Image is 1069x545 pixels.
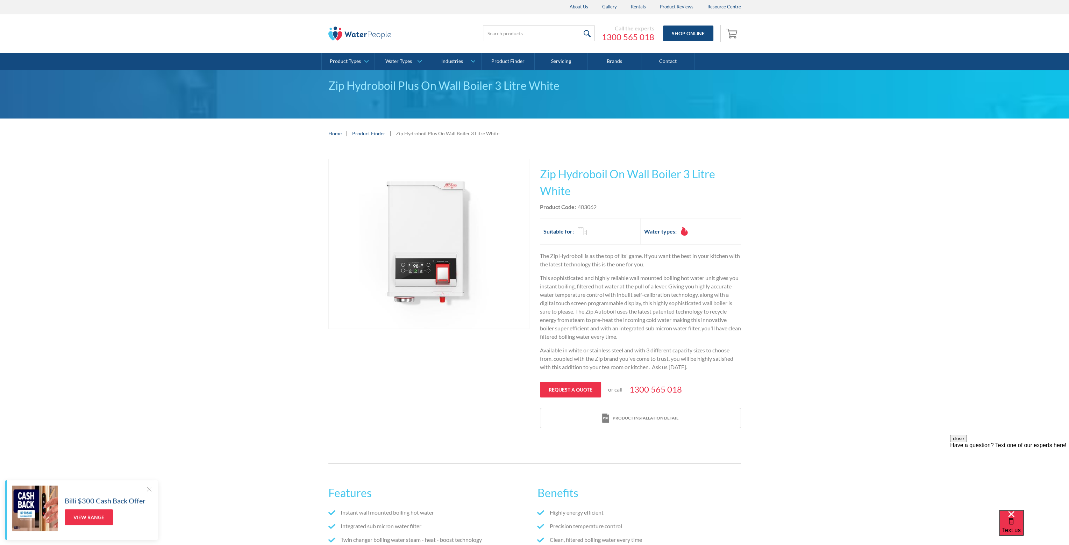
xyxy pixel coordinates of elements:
h2: Suitable for: [543,227,574,236]
li: Twin changer boiling water steam - heat - boost technology [328,536,532,544]
div: Industries [441,58,463,64]
img: print icon [602,414,609,423]
div: 403062 [578,203,597,211]
p: or call [608,385,622,394]
h2: Features [328,485,532,501]
a: View Range [65,509,113,525]
iframe: podium webchat widget bubble [999,510,1069,545]
img: Billi $300 Cash Back Offer [12,486,58,531]
li: Instant wall mounted boiling hot water [328,508,532,517]
a: Contact [641,53,694,70]
a: Water Types [375,53,428,70]
li: Precision temperature control [537,522,741,530]
div: Product Types [330,58,361,64]
div: Zip Hydroboil Plus On Wall Boiler 3 Litre White [328,77,741,94]
li: Highly energy efficient [537,508,741,517]
div: | [345,129,349,137]
iframe: podium webchat widget prompt [950,435,1069,519]
input: Search products [483,26,595,41]
p: The Zip Hydroboil is as the top of its' game. If you want the best in your kitchen with the lates... [540,252,741,268]
h5: Billi $300 Cash Back Offer [65,495,145,506]
li: Integrated sub micron water filter [328,522,532,530]
div: Zip Hydroboil Plus On Wall Boiler 3 Litre White [396,130,499,137]
h1: Zip Hydroboil On Wall Boiler 3 Litre White [540,166,741,199]
a: Shop Online [663,26,713,41]
strong: Product Code: [540,203,576,210]
h2: Water types: [644,227,677,236]
div: Product installation detail [613,415,678,421]
a: Product Finder [352,130,385,137]
div: Water Types [385,58,412,64]
p: Available in white or stainless steel and with 3 different capacity sizes to choose from, coupled... [540,346,741,371]
a: 1300 565 018 [602,32,654,42]
a: open lightbox [328,159,529,329]
a: Servicing [535,53,588,70]
img: The Water People [328,27,391,41]
a: Request a quote [540,382,601,397]
a: Industries [428,53,481,70]
a: Brands [588,53,641,70]
img: Zip Hydroboil Plus On Wall Boiler 3 Litre White [359,159,498,329]
a: Product Types [322,53,375,70]
a: 1300 565 018 [629,383,682,396]
a: Product Finder [482,53,535,70]
div: Call the experts [602,25,654,32]
a: print iconProduct installation detail [540,408,741,428]
a: Open empty cart [724,25,741,42]
p: This sophisticated and highly reliable wall mounted boiling hot water unit gives you instant boil... [540,274,741,341]
div: | [389,129,392,137]
img: shopping cart [726,28,739,39]
h2: Benefits [537,485,741,501]
li: Clean, filtered boiling water every time [537,536,741,544]
a: Home [328,130,342,137]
